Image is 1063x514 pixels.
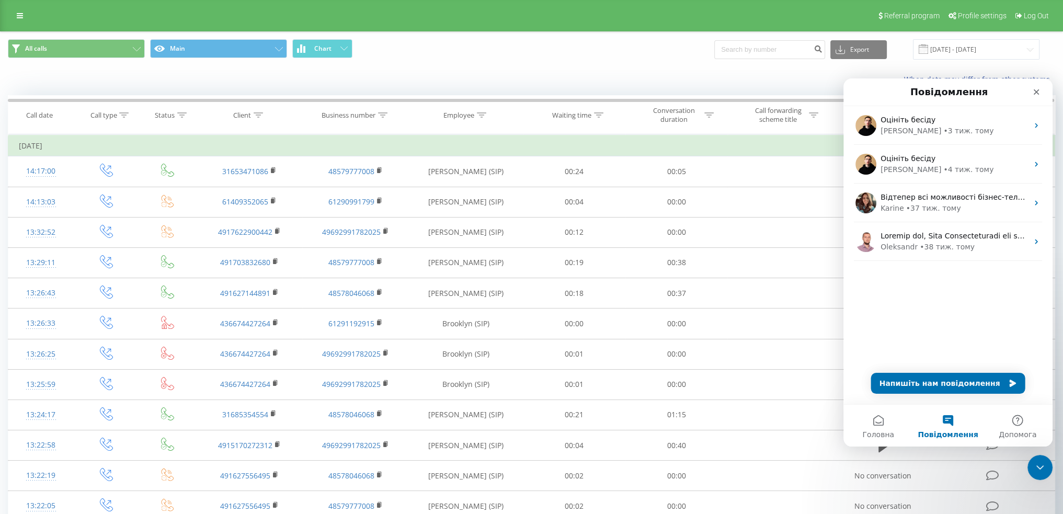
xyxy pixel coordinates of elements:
[150,39,287,58] button: Main
[409,369,523,399] td: Brooklyn (SIP)
[328,257,374,267] a: 48579777008
[25,44,47,53] span: All calls
[233,111,251,120] div: Client
[314,45,332,52] span: Chart
[523,187,625,217] td: 00:04
[1024,12,1049,20] span: Log Out
[625,369,727,399] td: 00:00
[625,187,727,217] td: 00:00
[37,124,61,135] div: Karine
[646,106,702,124] div: Conversation duration
[523,369,625,399] td: 00:01
[523,309,625,339] td: 00:00
[552,111,591,120] div: Waiting time
[19,435,63,455] div: 13:22:58
[714,40,825,59] input: Search by number
[854,471,911,481] span: No conversation
[409,309,523,339] td: Brooklyn (SIP)
[1027,455,1053,480] iframe: Intercom live chat
[63,124,118,135] div: • 37 тиж. тому
[74,352,134,360] span: Повідомлення
[37,115,940,123] span: Відтепер всі можливості бізнес-телефонії Ringostat доступні як на компʼютері, так і на смартфоні....
[222,197,268,207] a: 61409352065
[625,156,727,187] td: 00:05
[750,106,806,124] div: Call forwarding scheme title
[8,135,1055,156] td: [DATE]
[19,283,63,303] div: 13:26:43
[90,111,117,120] div: Call type
[409,278,523,309] td: [PERSON_NAME] (SIP)
[625,217,727,247] td: 00:00
[328,501,374,511] a: 48579777008
[220,349,270,359] a: 436674427264
[218,227,272,237] a: 4917622900442
[19,313,63,334] div: 13:26:33
[220,318,270,328] a: 436674427264
[37,163,74,174] div: Oleksandr
[328,409,374,419] a: 48578046068
[409,461,523,491] td: [PERSON_NAME] (SIP)
[322,111,375,120] div: Business number
[19,344,63,364] div: 13:26:25
[28,294,182,315] button: Напишіть нам повідомлення
[19,161,63,181] div: 14:17:00
[884,12,940,20] span: Referral program
[523,247,625,278] td: 00:19
[625,278,727,309] td: 00:37
[218,440,272,450] a: 4915170272312
[523,430,625,461] td: 00:04
[625,339,727,369] td: 00:00
[322,379,381,389] a: 49692991782025
[12,153,33,174] img: Profile image for Oleksandr
[523,461,625,491] td: 00:02
[843,78,1053,447] iframe: Intercom live chat
[328,318,374,328] a: 61291192915
[958,12,1007,20] span: Profile settings
[155,352,193,360] span: Допомога
[322,349,381,359] a: 49692991782025
[19,405,63,425] div: 13:24:17
[76,163,131,174] div: • 38 тиж. тому
[523,399,625,430] td: 00:21
[222,409,268,419] a: 31685354554
[220,257,270,267] a: 491703832680
[292,39,352,58] button: Chart
[328,197,374,207] a: 61290991799
[443,111,474,120] div: Employee
[523,278,625,309] td: 00:18
[26,111,53,120] div: Call date
[155,111,175,120] div: Status
[220,379,270,389] a: 436674427264
[220,288,270,298] a: 491627144891
[523,156,625,187] td: 00:24
[19,222,63,243] div: 13:32:52
[409,399,523,430] td: [PERSON_NAME] (SIP)
[409,430,523,461] td: [PERSON_NAME] (SIP)
[8,39,145,58] button: All calls
[625,430,727,461] td: 00:40
[328,471,374,481] a: 48578046068
[409,187,523,217] td: [PERSON_NAME] (SIP)
[222,166,268,176] a: 31653471086
[409,217,523,247] td: [PERSON_NAME] (SIP)
[322,440,381,450] a: 49692991782025
[19,352,51,360] span: Головна
[409,247,523,278] td: [PERSON_NAME] (SIP)
[220,471,270,481] a: 491627556495
[19,192,63,212] div: 14:13:03
[523,217,625,247] td: 00:12
[328,166,374,176] a: 48579777008
[328,288,374,298] a: 48578046068
[854,501,911,511] span: No conversation
[830,40,887,59] button: Export
[70,326,139,368] button: Повідомлення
